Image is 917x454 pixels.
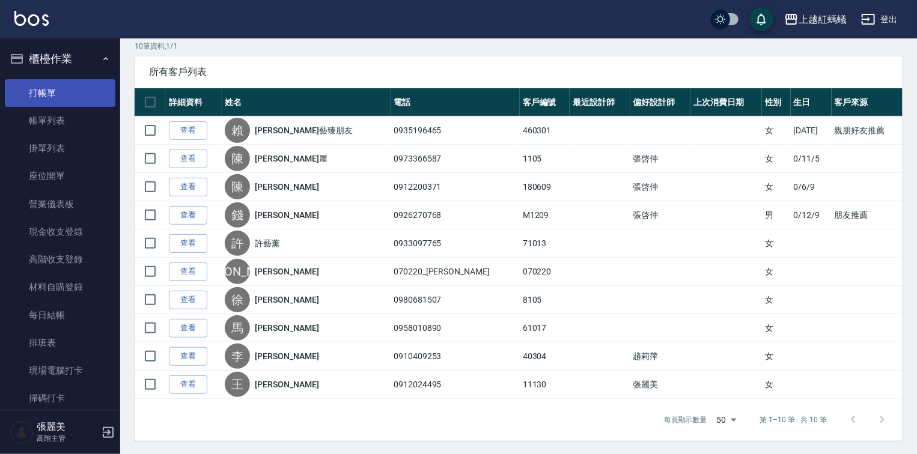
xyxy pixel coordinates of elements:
[255,350,318,362] a: [PERSON_NAME]
[520,201,570,229] td: M1209
[255,265,318,277] a: [PERSON_NAME]
[10,420,34,444] img: Person
[762,117,791,145] td: 女
[169,319,207,337] a: 查看
[520,173,570,201] td: 180609
[391,229,520,258] td: 0933097765
[791,117,832,145] td: [DATE]
[37,433,98,444] p: 高階主管
[169,150,207,168] a: 查看
[135,41,903,52] p: 10 筆資料, 1 / 1
[779,7,851,32] button: 上越紅螞蟻
[255,237,280,249] a: 許藝薰
[690,88,761,117] th: 上次消費日期
[222,88,391,117] th: 姓名
[762,371,791,399] td: 女
[791,173,832,201] td: 0/6/9
[520,371,570,399] td: 11130
[5,79,115,107] a: 打帳單
[630,88,691,117] th: 偏好設計師
[791,201,832,229] td: 0/12/9
[5,301,115,329] a: 每日結帳
[5,273,115,301] a: 材料自購登錄
[630,145,691,173] td: 張啓仲
[630,342,691,371] td: 趙莉萍
[749,7,773,31] button: save
[169,262,207,281] a: 查看
[225,231,250,256] div: 許
[664,414,707,425] p: 每頁顯示數量
[391,286,520,314] td: 0980681507
[391,371,520,399] td: 0912024495
[760,414,827,425] p: 第 1–10 筆 共 10 筆
[225,146,250,171] div: 陳
[520,229,570,258] td: 71013
[5,43,115,74] button: 櫃檯作業
[225,202,250,228] div: 錢
[520,286,570,314] td: 8105
[762,258,791,286] td: 女
[225,118,250,143] div: 賴
[5,246,115,273] a: 高階收支登錄
[5,162,115,190] a: 座位開單
[570,88,630,117] th: 最近設計師
[169,121,207,140] a: 查看
[520,145,570,173] td: 1105
[762,173,791,201] td: 女
[832,88,903,117] th: 客戶來源
[5,218,115,246] a: 現金收支登錄
[520,258,570,286] td: 070220
[225,259,250,284] div: [PERSON_NAME]
[630,371,691,399] td: 張麗美
[5,135,115,162] a: 掛單列表
[169,178,207,196] a: 查看
[149,66,888,78] span: 所有客戶列表
[520,88,570,117] th: 客戶編號
[391,342,520,371] td: 0910409253
[5,190,115,218] a: 營業儀表板
[762,88,791,117] th: 性別
[712,404,741,436] div: 50
[630,201,691,229] td: 張啓仲
[391,201,520,229] td: 0926270768
[255,153,327,165] a: [PERSON_NAME]屋
[225,372,250,397] div: 王
[391,117,520,145] td: 0935196465
[255,124,352,136] a: [PERSON_NAME]藝臻朋友
[762,229,791,258] td: 女
[5,357,115,384] a: 現場電腦打卡
[225,315,250,340] div: 馬
[630,173,691,201] td: 張啓仲
[391,145,520,173] td: 0973366587
[169,291,207,309] a: 查看
[255,322,318,334] a: [PERSON_NAME]
[225,287,250,312] div: 徐
[37,421,98,433] h5: 張麗美
[166,88,222,117] th: 詳細資料
[520,342,570,371] td: 40304
[791,88,832,117] th: 生日
[762,314,791,342] td: 女
[255,378,318,390] a: [PERSON_NAME]
[391,173,520,201] td: 0912200371
[762,145,791,173] td: 女
[225,174,250,199] div: 陳
[255,181,318,193] a: [PERSON_NAME]
[799,12,847,27] div: 上越紅螞蟻
[169,375,207,394] a: 查看
[791,145,832,173] td: 0/11/5
[520,314,570,342] td: 61017
[225,344,250,369] div: 李
[5,384,115,412] a: 掃碼打卡
[5,329,115,357] a: 排班表
[169,234,207,253] a: 查看
[520,117,570,145] td: 460301
[169,206,207,225] a: 查看
[762,286,791,314] td: 女
[856,8,903,31] button: 登出
[255,209,318,221] a: [PERSON_NAME]
[762,342,791,371] td: 女
[832,117,903,145] td: 親朋好友推薦
[391,314,520,342] td: 0958010890
[762,201,791,229] td: 男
